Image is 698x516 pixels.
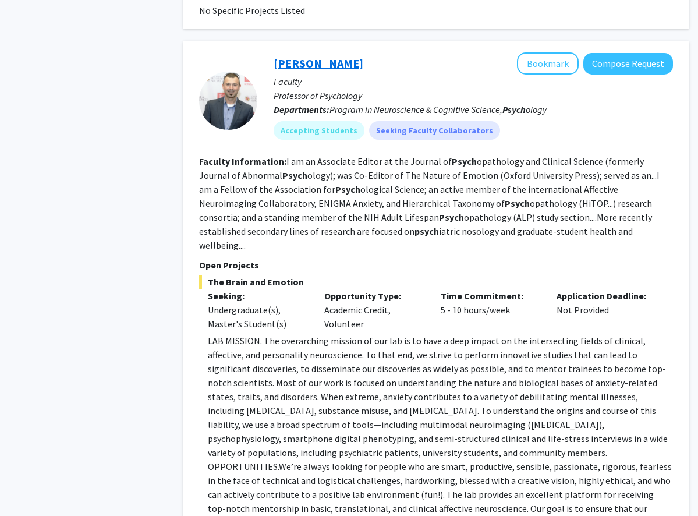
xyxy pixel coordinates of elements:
mat-chip: Seeking Faculty Collaborators [369,121,500,140]
b: psych [414,225,439,237]
b: Faculty Information: [199,155,286,167]
span: No Specific Projects Listed [199,5,305,16]
div: 5 - 10 hours/week [432,289,548,331]
div: Academic Credit, Volunteer [316,289,432,331]
span: The Brain and Emotion [199,275,673,289]
mat-chip: Accepting Students [274,121,364,140]
p: Professor of Psychology [274,89,673,103]
span: Program in Neuroscience & Cognitive Science, ology [329,104,547,115]
b: Psych [502,104,526,115]
b: Psych [439,211,464,223]
b: Psych [452,155,477,167]
p: Opportunity Type: [324,289,423,303]
b: Psych [505,197,530,209]
div: Undergraduate(s), Master's Student(s) [208,303,307,331]
button: Add Alexander Shackman to Bookmarks [517,52,579,75]
iframe: Chat [9,464,49,507]
p: Seeking: [208,289,307,303]
fg-read-more: I am an Associate Editor at the Journal of opathology and Clinical Science (formerly Journal of A... [199,155,660,251]
b: Departments: [274,104,329,115]
p: Time Commitment: [441,289,540,303]
b: Psych [282,169,307,181]
p: Faculty [274,75,673,89]
p: Application Deadline: [557,289,656,303]
div: Not Provided [548,289,664,331]
button: Compose Request to Alexander Shackman [583,53,673,75]
a: [PERSON_NAME] [274,56,363,70]
b: Psych [335,183,360,195]
p: Open Projects [199,258,673,272]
